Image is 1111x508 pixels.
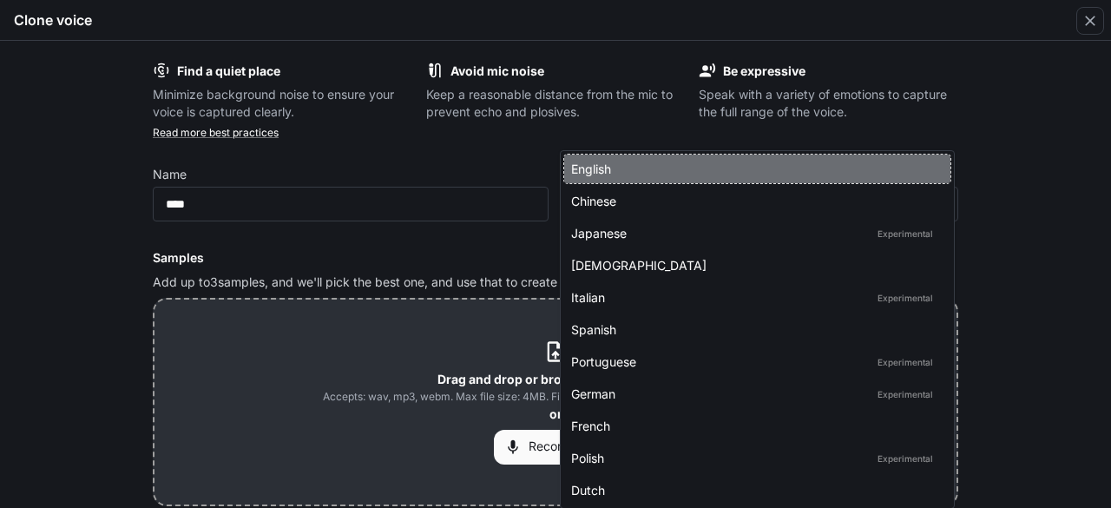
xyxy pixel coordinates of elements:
div: [DEMOGRAPHIC_DATA] [571,256,937,274]
p: Experimental [874,290,937,306]
div: Portuguese [571,353,937,371]
div: Japanese [571,224,937,242]
div: French [571,417,937,435]
div: Dutch [571,481,937,499]
p: Experimental [874,451,937,466]
p: Experimental [874,226,937,241]
div: Chinese [571,192,937,210]
div: Spanish [571,320,937,339]
p: Experimental [874,354,937,370]
div: Polish [571,449,937,467]
div: English [571,160,937,178]
div: Italian [571,288,937,307]
div: German [571,385,937,403]
p: Experimental [874,386,937,402]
